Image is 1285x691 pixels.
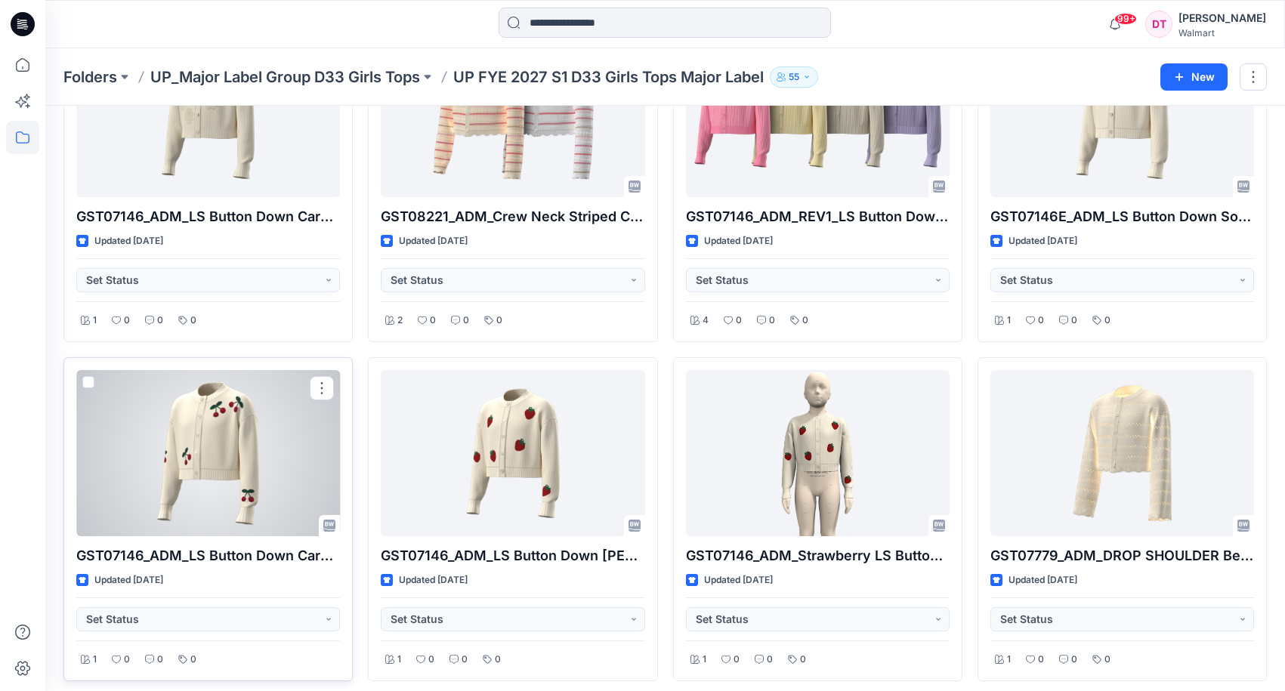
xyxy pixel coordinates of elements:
p: 2 [397,313,403,329]
p: 0 [1071,652,1077,668]
p: GST08221_ADM_Crew Neck Striped Cardie [381,206,644,227]
p: 1 [397,652,401,668]
p: GST07146_ADM_LS Button Down Cardie Flower1 [76,206,340,227]
a: GST07779_ADM_DROP SHOULDER Bell Slv Cardie [990,370,1254,536]
p: 0 [430,313,436,329]
p: 0 [124,313,130,329]
p: 0 [428,652,434,668]
a: GST07146_ADM_LS Button Down Cardie Flower1 [76,31,340,197]
p: 0 [157,652,163,668]
p: 0 [496,313,502,329]
p: 55 [789,69,799,85]
a: GST08221_ADM_Crew Neck Striped Cardie [381,31,644,197]
p: Updated [DATE] [399,572,468,588]
span: 99+ [1114,13,1137,25]
a: GST07146_ADM_LS Button Down Cardie Cherry [381,370,644,536]
p: 0 [463,313,469,329]
p: 0 [769,313,775,329]
p: 0 [736,313,742,329]
p: 1 [93,313,97,329]
a: UP_Major Label Group D33 Girls Tops [150,66,420,88]
p: 0 [802,313,808,329]
p: GST07779_ADM_DROP SHOULDER Bell Slv Cardie [990,545,1254,566]
div: Walmart [1178,27,1266,39]
div: DT [1145,11,1172,38]
p: 0 [1071,313,1077,329]
a: Folders [63,66,117,88]
p: GST07146_ADM_LS Button Down [PERSON_NAME] [381,545,644,566]
p: GST07146E_ADM_LS Button Down Solid1 [990,206,1254,227]
p: GST07146_ADM_Strawberry LS Button Down Strawberry [686,545,950,566]
button: New [1160,63,1228,91]
p: 0 [495,652,501,668]
p: Updated [DATE] [399,233,468,249]
a: GST07146_ADM_REV1_LS Button Down Cardie1 [686,31,950,197]
a: GST07146_ADM_Strawberry LS Button Down Strawberry [686,370,950,536]
a: GST07146_ADM_LS Button Down Cardie Cherry1 [76,370,340,536]
p: GST07146_ADM_REV1_LS Button Down Cardie1 [686,206,950,227]
p: 0 [124,652,130,668]
p: 0 [1104,313,1110,329]
p: Updated [DATE] [94,572,163,588]
p: 0 [1038,313,1044,329]
p: 0 [190,652,196,668]
p: 0 [462,652,468,668]
p: 0 [157,313,163,329]
p: Updated [DATE] [94,233,163,249]
button: 55 [770,66,818,88]
p: 4 [703,313,709,329]
p: 0 [1104,652,1110,668]
p: 1 [1007,652,1011,668]
p: 0 [190,313,196,329]
p: Updated [DATE] [704,572,773,588]
p: 0 [800,652,806,668]
p: 0 [1038,652,1044,668]
p: GST07146_ADM_LS Button Down Cardie Cherry1 [76,545,340,566]
p: 0 [767,652,773,668]
p: UP FYE 2027 S1 D33 Girls Tops Major Label [453,66,764,88]
p: 1 [93,652,97,668]
p: 1 [1007,313,1011,329]
p: 1 [703,652,706,668]
p: Updated [DATE] [1009,572,1077,588]
div: [PERSON_NAME] [1178,9,1266,27]
p: Updated [DATE] [704,233,773,249]
a: GST07146E_ADM_LS Button Down Solid1 [990,31,1254,197]
p: 0 [734,652,740,668]
p: Updated [DATE] [1009,233,1077,249]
